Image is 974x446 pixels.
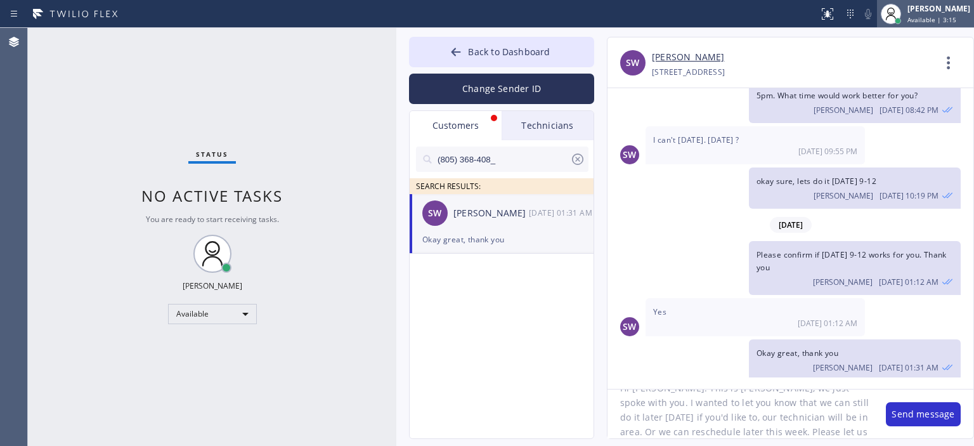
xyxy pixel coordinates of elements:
button: Mute [859,5,877,23]
span: [DATE] 01:12 AM [798,318,857,329]
span: Yes [653,306,666,317]
span: Back to Dashboard [468,46,550,58]
button: Back to Dashboard [409,37,594,67]
span: [DATE] 01:31 AM [879,362,938,373]
div: 10/06/2025 9:31 AM [529,206,595,220]
span: [DATE] [770,217,812,233]
div: 10/06/2025 9:31 AM [749,339,961,381]
div: [PERSON_NAME] [453,206,529,221]
span: [PERSON_NAME] [813,362,873,373]
div: [STREET_ADDRESS] [652,65,725,79]
span: SW [428,206,441,221]
textarea: Hi [PERSON_NAME]! This is [PERSON_NAME], we just spoke with you. I wanted to let you know that we... [607,390,873,438]
span: [DATE] 09:55 PM [798,146,857,157]
a: [PERSON_NAME] [652,50,724,65]
button: Change Sender ID [409,74,594,104]
span: Status [196,150,228,159]
span: [DATE] 01:12 AM [879,277,938,287]
span: Okay sure, let's do it [DATE], we can do it 12-3 or 2-5pm. What time would work better for you? [756,78,949,101]
span: [PERSON_NAME] [814,105,873,115]
div: [PERSON_NAME] [183,280,242,291]
span: SW [626,56,639,70]
div: Technicians [502,111,594,140]
span: You are ready to start receiving tasks. [146,214,279,225]
span: I can't [DATE]. [DATE] ? [653,134,739,145]
input: Search [436,147,570,172]
span: [DATE] 10:19 PM [880,190,938,201]
span: Okay great, thank you [756,348,838,358]
div: 10/06/2025 9:55 AM [646,126,865,164]
span: [PERSON_NAME] [814,190,873,201]
span: Available | 3:15 [907,15,956,24]
span: SW [623,320,636,334]
span: SW [623,148,636,162]
div: Available [168,304,257,324]
span: [DATE] 08:42 PM [880,105,938,115]
span: Please confirm if [DATE] 9-12 works for you. Thank you [756,249,947,272]
div: [PERSON_NAME] [907,3,970,14]
span: SEARCH RESULTS: [416,181,481,192]
span: okay sure, lets do it [DATE] 9-12 [756,176,876,187]
div: 10/06/2025 9:12 AM [646,298,865,336]
span: [PERSON_NAME] [813,277,873,287]
button: Send message [886,402,961,426]
span: No active tasks [141,185,283,206]
div: 10/06/2025 9:12 AM [749,241,961,294]
div: Okay great, thank you [422,232,581,247]
div: 10/06/2025 9:42 AM [749,70,961,123]
div: 10/06/2025 9:19 AM [749,167,961,209]
div: Customers [410,111,502,140]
